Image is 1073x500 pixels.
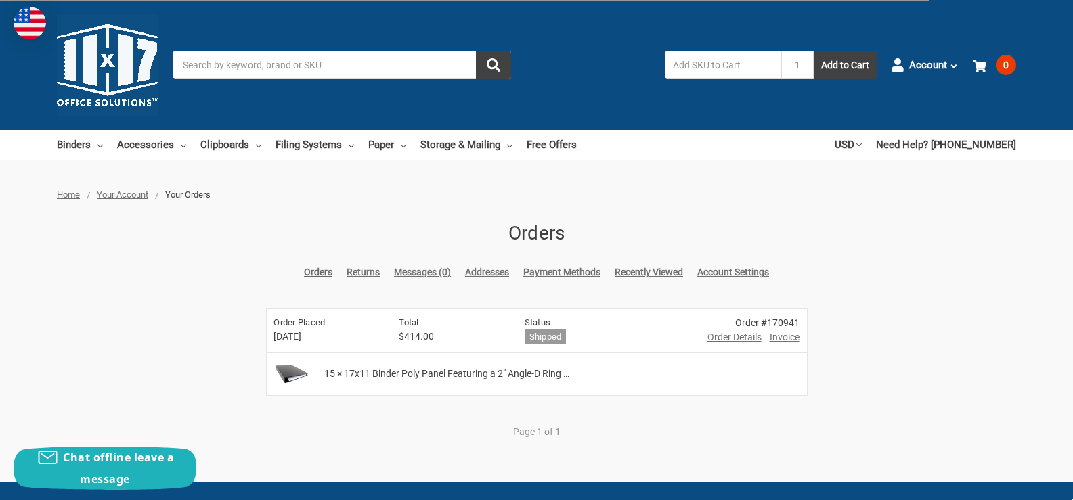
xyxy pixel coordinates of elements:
[525,316,686,329] h6: Status
[465,265,509,279] a: Addresses
[368,130,406,160] a: Paper
[909,58,947,73] span: Account
[14,447,196,490] button: Chat offline leave a message
[165,189,211,200] span: Your Orders
[399,329,502,344] span: $414.00
[697,265,769,279] a: Account Settings
[97,189,148,200] a: Your Account
[615,265,683,279] a: Recently Viewed
[996,55,1016,75] span: 0
[276,130,354,160] a: Filing Systems
[770,330,800,344] span: Invoice
[876,130,1016,160] a: Need Help? [PHONE_NUMBER]
[273,329,377,344] span: [DATE]
[269,357,313,391] img: 17x11 Binder Poly Panel Featuring a 2" Angle-D Ring Black
[707,316,800,330] div: Order #170941
[399,316,502,329] h6: Total
[665,51,781,79] input: Add SKU to Cart
[173,51,511,79] input: Search by keyword, brand or SKU
[324,367,569,381] span: 15 × 17x11 Binder Poly Panel Featuring a 2" Angle-D Ring …
[57,130,103,160] a: Binders
[814,51,877,79] button: Add to Cart
[707,330,762,344] a: Order Details
[891,47,959,83] a: Account
[835,130,862,160] a: USD
[394,265,451,279] a: Messages (0)
[523,265,600,279] a: Payment Methods
[266,219,808,248] h1: Orders
[14,7,46,39] img: duty and tax information for United States
[63,450,174,486] span: Chat offline leave a message
[200,130,261,160] a: Clipboards
[57,189,80,200] a: Home
[57,14,158,116] img: 11x17.com
[273,316,377,329] h6: Order Placed
[117,130,186,160] a: Accessories
[527,130,577,160] a: Free Offers
[420,130,512,160] a: Storage & Mailing
[525,329,567,344] h6: Shipped
[347,265,380,279] a: Returns
[512,424,561,440] li: Page 1 of 1
[973,47,1016,83] a: 0
[304,265,332,279] a: Orders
